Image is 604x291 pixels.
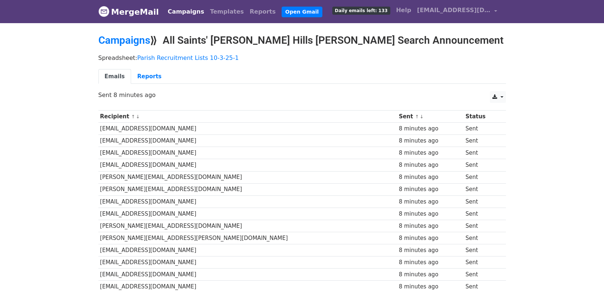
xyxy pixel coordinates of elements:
a: ↑ [131,114,135,119]
td: Sent [464,171,500,183]
div: 8 minutes ago [399,149,462,157]
div: 8 minutes ago [399,125,462,133]
p: Sent 8 minutes ago [98,91,506,99]
h2: ⟫ All Saints' [PERSON_NAME] Hills [PERSON_NAME] Search Announcement [98,34,506,47]
a: ↓ [420,114,424,119]
a: ↓ [136,114,140,119]
td: Sent [464,256,500,269]
td: [EMAIL_ADDRESS][DOMAIN_NAME] [98,256,397,269]
a: ↑ [415,114,419,119]
th: Status [464,111,500,123]
td: [EMAIL_ADDRESS][DOMAIN_NAME] [98,147,397,159]
a: Help [393,3,414,18]
th: Sent [397,111,464,123]
img: MergeMail logo [98,6,109,17]
a: Open Gmail [282,7,322,17]
div: 8 minutes ago [399,222,462,230]
td: [PERSON_NAME][EMAIL_ADDRESS][DOMAIN_NAME] [98,171,397,183]
td: [PERSON_NAME][EMAIL_ADDRESS][DOMAIN_NAME] [98,183,397,195]
iframe: Chat Widget [567,256,604,291]
a: Campaigns [98,34,150,46]
div: 8 minutes ago [399,258,462,267]
p: Spreadsheet: [98,54,506,62]
a: Emails [98,69,131,84]
div: 8 minutes ago [399,234,462,242]
a: Reports [131,69,168,84]
a: Daily emails left: 133 [329,3,393,18]
td: [EMAIL_ADDRESS][DOMAIN_NAME] [98,123,397,135]
td: [EMAIL_ADDRESS][DOMAIN_NAME] [98,269,397,281]
div: 8 minutes ago [399,210,462,218]
td: Sent [464,269,500,281]
a: Reports [247,4,279,19]
td: [PERSON_NAME][EMAIL_ADDRESS][PERSON_NAME][DOMAIN_NAME] [98,232,397,244]
div: 8 minutes ago [399,270,462,279]
a: Parish Recruitment Lists 10-3-25-1 [137,54,239,61]
td: Sent [464,135,500,147]
td: [EMAIL_ADDRESS][DOMAIN_NAME] [98,195,397,208]
td: Sent [464,123,500,135]
td: Sent [464,195,500,208]
td: [EMAIL_ADDRESS][DOMAIN_NAME] [98,244,397,256]
span: Daily emails left: 133 [332,7,390,15]
div: 8 minutes ago [399,137,462,145]
div: 8 minutes ago [399,173,462,182]
span: [EMAIL_ADDRESS][DOMAIN_NAME] [417,6,491,15]
td: [EMAIL_ADDRESS][DOMAIN_NAME] [98,135,397,147]
div: 8 minutes ago [399,198,462,206]
td: [PERSON_NAME][EMAIL_ADDRESS][DOMAIN_NAME] [98,220,397,232]
div: 8 minutes ago [399,161,462,169]
td: Sent [464,183,500,195]
td: [EMAIL_ADDRESS][DOMAIN_NAME] [98,208,397,220]
td: Sent [464,208,500,220]
a: MergeMail [98,4,159,19]
td: Sent [464,244,500,256]
a: Templates [207,4,247,19]
td: [EMAIL_ADDRESS][DOMAIN_NAME] [98,159,397,171]
td: Sent [464,232,500,244]
div: 8 minutes ago [399,246,462,255]
a: Campaigns [165,4,207,19]
th: Recipient [98,111,397,123]
div: 8 minutes ago [399,283,462,291]
div: 8 minutes ago [399,185,462,194]
td: Sent [464,159,500,171]
td: Sent [464,220,500,232]
a: [EMAIL_ADDRESS][DOMAIN_NAME] [414,3,500,20]
td: Sent [464,147,500,159]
